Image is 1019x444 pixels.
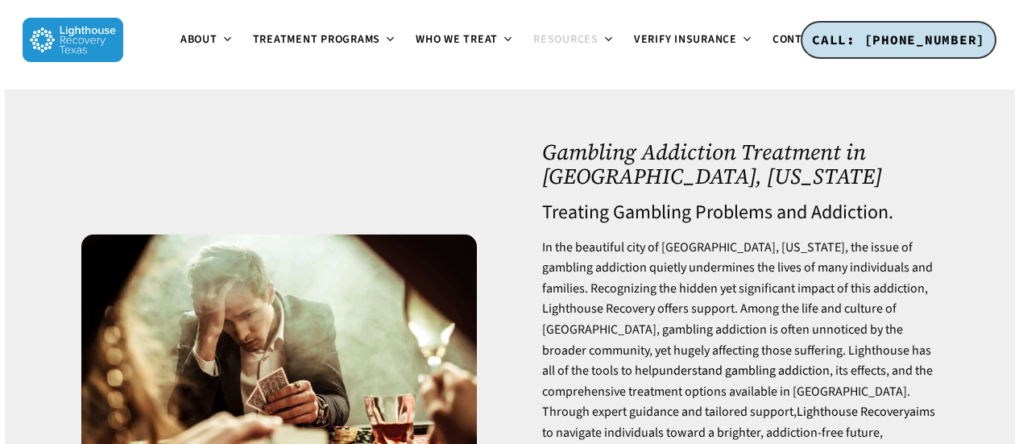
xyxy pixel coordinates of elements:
img: Lighthouse Recovery Texas [23,18,123,62]
a: Who We Treat [406,34,524,47]
a: Treatment Programs [243,34,407,47]
span: Treatment Programs [253,31,381,48]
a: understand gambling addiction [659,362,830,380]
a: Verify Insurance [624,34,763,47]
span: Contact [773,31,822,48]
span: About [180,31,217,48]
h1: Gambling Addiction Treatment in [GEOGRAPHIC_DATA], [US_STATE] [542,140,938,188]
span: Resources [533,31,599,48]
span: In the beautiful city of [GEOGRAPHIC_DATA], [US_STATE], the issue of gambling addiction quietly u... [542,239,933,380]
span: Who We Treat [416,31,498,48]
a: CALL: [PHONE_NUMBER] [801,21,996,60]
span: Verify Insurance [634,31,737,48]
a: About [171,34,243,47]
span: CALL: [PHONE_NUMBER] [812,31,985,48]
a: Lighthouse Recovery [797,403,909,421]
a: Contact [763,34,848,47]
a: Resources [524,34,624,47]
h4: Treating Gambling Problems and Addiction. [542,202,938,223]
